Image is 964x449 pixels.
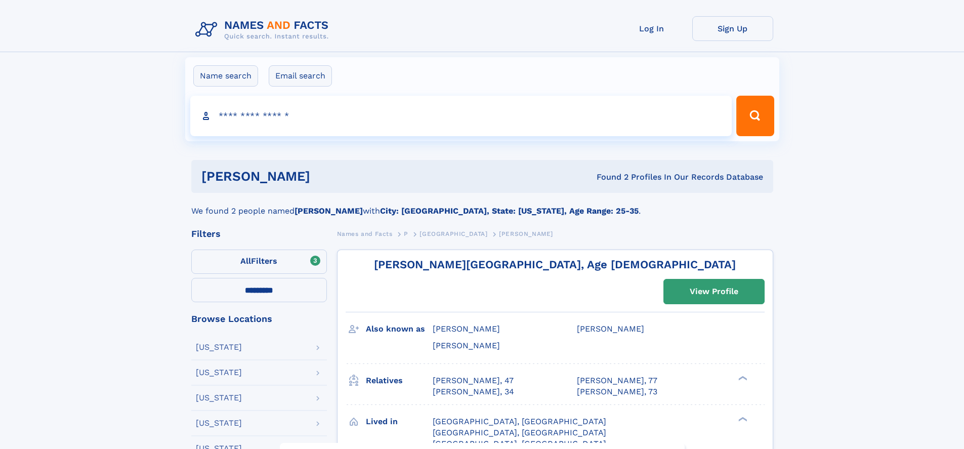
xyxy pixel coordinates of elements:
button: Search Button [736,96,774,136]
span: [GEOGRAPHIC_DATA] [420,230,487,237]
span: P [404,230,408,237]
label: Filters [191,250,327,274]
div: [US_STATE] [196,343,242,351]
h3: Also known as [366,320,433,338]
span: [PERSON_NAME] [577,324,644,334]
img: Logo Names and Facts [191,16,337,44]
div: ❯ [736,375,748,381]
div: Found 2 Profiles In Our Records Database [453,172,763,183]
div: [US_STATE] [196,394,242,402]
a: [PERSON_NAME], 73 [577,386,657,397]
span: All [240,256,251,266]
span: [GEOGRAPHIC_DATA], [GEOGRAPHIC_DATA] [433,417,606,426]
a: Log In [611,16,692,41]
h3: Lived in [366,413,433,430]
span: [GEOGRAPHIC_DATA], [GEOGRAPHIC_DATA] [433,439,606,448]
label: Email search [269,65,332,87]
a: Sign Up [692,16,773,41]
a: [PERSON_NAME][GEOGRAPHIC_DATA], Age [DEMOGRAPHIC_DATA] [374,258,736,271]
div: Filters [191,229,327,238]
h1: [PERSON_NAME] [201,170,453,183]
a: [PERSON_NAME], 77 [577,375,657,386]
a: Names and Facts [337,227,393,240]
div: [US_STATE] [196,369,242,377]
h3: Relatives [366,372,433,389]
a: [GEOGRAPHIC_DATA] [420,227,487,240]
a: View Profile [664,279,764,304]
div: View Profile [690,280,738,303]
b: [PERSON_NAME] [295,206,363,216]
a: P [404,227,408,240]
input: search input [190,96,732,136]
span: [GEOGRAPHIC_DATA], [GEOGRAPHIC_DATA] [433,428,606,437]
b: City: [GEOGRAPHIC_DATA], State: [US_STATE], Age Range: 25-35 [380,206,639,216]
a: [PERSON_NAME], 34 [433,386,514,397]
div: We found 2 people named with . [191,193,773,217]
div: Browse Locations [191,314,327,323]
a: [PERSON_NAME], 47 [433,375,514,386]
label: Name search [193,65,258,87]
span: [PERSON_NAME] [433,324,500,334]
span: [PERSON_NAME] [433,341,500,350]
div: [US_STATE] [196,419,242,427]
div: ❯ [736,416,748,422]
span: [PERSON_NAME] [499,230,553,237]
